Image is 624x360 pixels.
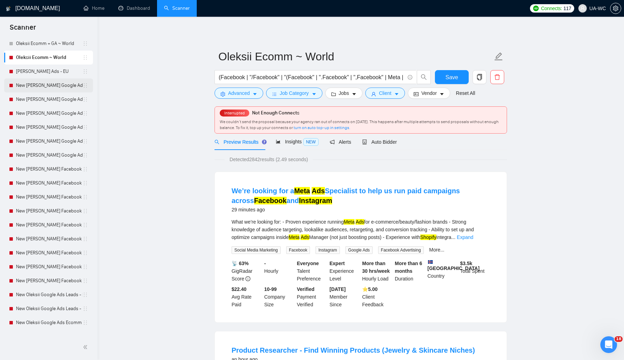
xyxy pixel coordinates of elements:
[225,156,313,163] span: Detected 2842 results (2.49 seconds)
[379,89,391,97] span: Client
[280,89,309,97] span: Job Category
[4,302,93,316] li: New Oleksii Google Ads Leads - EU
[4,274,93,288] li: New Ivan Facebook Ads - Rest of the World
[83,306,88,312] span: holder
[328,260,361,283] div: Experience Level
[4,232,93,246] li: New Ivan Facebook Ads - UK/IR/SA
[294,125,350,130] a: turn on auto top-up in settings.
[264,261,266,266] b: -
[232,218,490,241] div: What we’re looking for: - Proven experience running for e-commerce/beauty/fashion brands - Strong...
[164,5,190,11] a: searchScanner
[31,238,128,258] div: Уловил, по фрилансеру я вижу кол-во ответов именно по профилю [PERSON_NAME]
[25,234,134,263] div: Уловил, по фрилансеру я вижу кол-во ответов именно по профилю [PERSON_NAME]
[312,187,325,195] mark: Ads
[4,330,93,344] li: New Oleksii Google Ads Ecomm - US|CA
[563,5,571,12] span: 117
[459,260,491,283] div: Total Spent
[20,6,31,17] img: Profile image for AI Assistant from GigRadar 📡
[232,286,247,292] b: $22.40
[83,83,88,88] span: holder
[83,208,88,214] span: holder
[301,234,309,240] mark: Ads
[16,92,83,106] a: New [PERSON_NAME] Google Ads Other - [GEOGRAPHIC_DATA]|[GEOGRAPHIC_DATA]
[600,336,617,353] iframe: To enrich screen reader interactions, please activate Accessibility in Grammarly extension settings
[426,260,459,283] div: Country
[263,260,296,283] div: Hourly
[16,106,83,120] a: New [PERSON_NAME] Google Ads - Nordic
[408,75,412,80] span: info-circle
[331,91,336,97] span: folder
[4,288,93,302] li: New Oleksii Google Ads Leads - US|CA
[16,37,83,51] a: Oleksii Ecomm + GA ~ World
[473,70,486,84] button: copy
[4,37,93,51] li: Oleksii Ecomm + GA ~ World
[294,187,310,195] mark: Meta
[473,74,486,80] span: copy
[276,139,281,144] span: area-chart
[83,236,88,242] span: holder
[610,3,621,14] button: setting
[286,246,310,254] span: Facebook
[220,91,225,97] span: setting
[445,73,458,82] span: Save
[4,260,93,274] li: New Ivan Facebook Ads - UAE/JP/CN/IL/SG/HK/QA/SA
[490,70,504,84] button: delete
[16,218,83,232] a: New [PERSON_NAME] Facebook Ads - Nordic
[83,250,88,256] span: holder
[11,203,109,224] div: Тоесть, в целом, вы получили 87 ответов конкретно на профиль [PERSON_NAME]
[84,5,104,11] a: homeHome
[16,274,83,288] a: New [PERSON_NAME] Facebook Ads - Rest of the World
[83,180,88,186] span: holder
[83,41,88,46] span: holder
[541,5,562,12] span: Connects:
[245,276,250,281] span: info-circle
[219,73,405,82] input: Search Freelance Jobs...
[6,199,114,228] div: Тоесть, в целом, вы получили 87 ответов конкретно на профиль [PERSON_NAME]
[296,285,328,308] div: Payment Verified
[4,134,93,148] li: New Ivan Google Ads - UAE/JP/CN/IL/SG/HK/QA/SA
[6,57,134,200] div: Dima says…
[16,190,83,204] a: New [PERSON_NAME] Facebook Ads Other non-Specific - [GEOGRAPHIC_DATA]|[GEOGRAPHIC_DATA]
[393,260,426,283] div: Duration
[362,261,390,274] b: More than 30 hrs/week
[261,139,267,145] div: Tooltip anchor
[214,140,219,144] span: search
[361,285,393,308] div: Client Feedback
[214,88,263,99] button: settingAdvancedcaret-down
[362,286,377,292] b: ⭐️ 5.00
[533,6,539,11] img: upwork-logo.png
[218,48,493,65] input: Scanner name...
[16,232,83,246] a: New [PERSON_NAME] Facebook Ads - [GEOGRAPHIC_DATA]/IR/[GEOGRAPHIC_DATA]
[4,218,93,232] li: New Ivan Facebook Ads - Nordic
[344,219,354,225] mark: Meta
[11,61,109,102] div: Если смотреть через менеджера, то тут [PERSON_NAME] выступал как бизнесс менеджера (логично) и ту...
[83,111,88,116] span: holder
[315,246,340,254] span: Instagram
[34,3,108,14] h1: AI Assistant from GigRadar 📡
[297,261,319,266] b: Everyone
[417,70,431,84] button: search
[297,286,315,292] b: Verified
[16,51,83,65] a: Oleksii Ecomm ~ World
[5,5,18,18] button: go back
[4,148,93,162] li: New Ivan Google Ads - Rest of the World excl. Poor
[4,65,93,78] li: Ivan Paid Ads - EU
[4,106,93,120] li: New Ivan Google Ads - Nordic
[378,246,424,254] span: Facebook Advertising
[4,51,93,65] li: Oleksii Ecomm ~ World
[330,140,335,144] span: notification
[4,204,93,218] li: New Ivan Facebook Ads - EU+CH ex Nordic
[252,91,257,97] span: caret-down
[4,176,93,190] li: New Ivan Facebook Ads Other Specific - US|CA
[16,134,83,148] a: New [PERSON_NAME] Google Ads - [GEOGRAPHIC_DATA]/JP/CN/IL/SG/HK/QA/[GEOGRAPHIC_DATA]
[83,292,88,298] span: holder
[428,260,433,264] img: 🇮🇸
[232,205,490,214] div: 29 minutes ago
[417,74,430,80] span: search
[420,234,437,240] mark: Shopify
[83,344,90,351] span: double-left
[16,120,83,134] a: New [PERSON_NAME] Google Ads - AU/[GEOGRAPHIC_DATA]/IR/[GEOGRAPHIC_DATA]/[GEOGRAPHIC_DATA]
[263,285,296,308] div: Company Size
[299,197,332,204] mark: Instagram
[4,162,93,176] li: New Ivan Facebook Ads Leads - US|CA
